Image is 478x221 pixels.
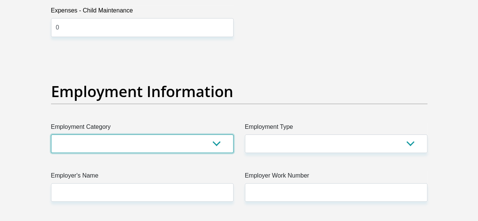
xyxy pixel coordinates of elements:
h2: Employment Information [51,82,427,100]
input: Employer Work Number [245,183,427,202]
input: Employer's Name [51,183,234,202]
label: Employer Work Number [245,171,427,183]
label: Employment Category [51,122,234,134]
label: Expenses - Child Maintenance [51,6,234,18]
label: Employment Type [245,122,427,134]
label: Employer's Name [51,171,234,183]
input: Expenses - Child Maintenance [51,18,234,37]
